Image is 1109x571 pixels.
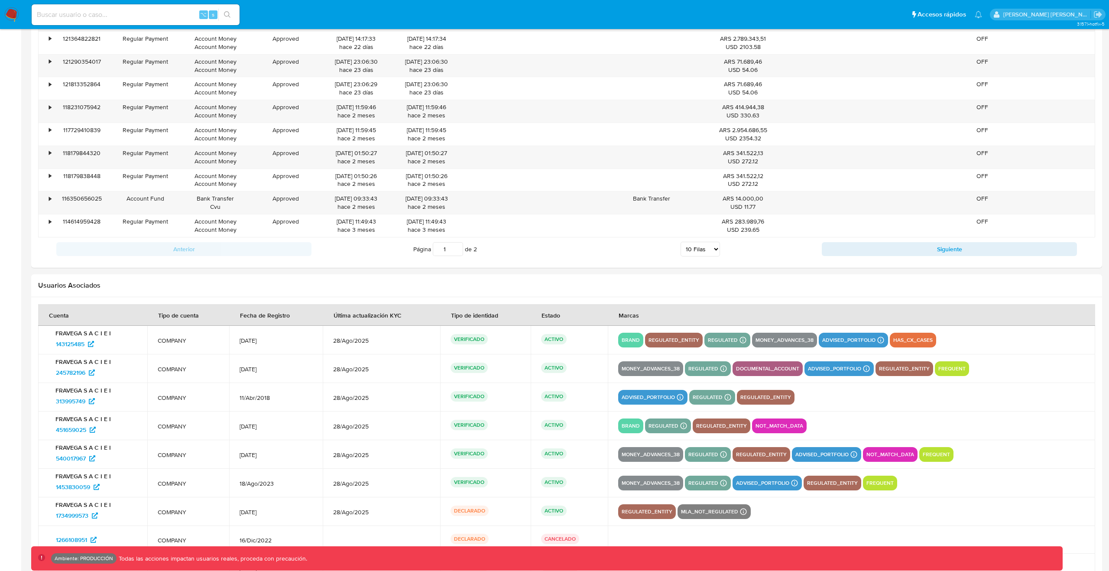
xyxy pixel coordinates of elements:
a: Notificaciones [975,11,982,18]
span: 3.157.1-hotfix-5 [1077,20,1105,27]
span: ⌥ [200,10,207,19]
p: edwin.alonso@mercadolibre.com.co [1003,10,1091,19]
span: Accesos rápidos [918,10,966,19]
a: Salir [1093,10,1103,19]
span: s [212,10,214,19]
button: search-icon [218,9,236,21]
input: Buscar usuario o caso... [32,9,240,20]
p: Ambiente: PRODUCCIÓN [55,557,113,560]
p: Todas las acciones impactan usuarios reales, proceda con precaución. [117,555,307,563]
h2: Usuarios Asociados [38,281,1095,290]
